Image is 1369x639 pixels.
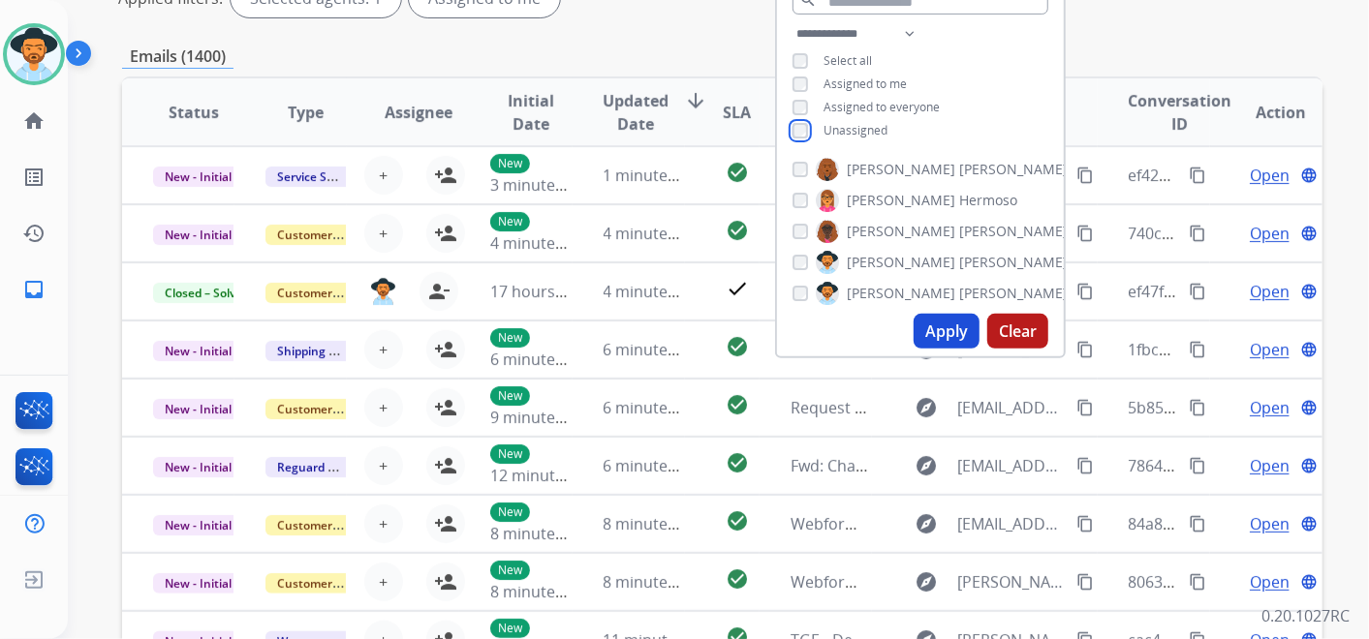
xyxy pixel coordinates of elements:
span: Webform from [PERSON_NAME][EMAIL_ADDRESS][DOMAIN_NAME] on [DATE] [791,571,1350,593]
span: Initial Date [490,89,571,136]
span: New - Initial [153,341,243,361]
span: Assignee [385,101,452,124]
span: Assigned to everyone [824,99,940,115]
mat-icon: check_circle [726,509,749,532]
mat-icon: check [726,277,749,300]
span: [PERSON_NAME] [847,222,955,241]
span: Open [1250,570,1290,593]
mat-icon: content_copy [1076,399,1094,416]
span: 8 minutes ago [604,571,707,593]
p: New [490,154,530,173]
span: 4 minutes ago [604,281,707,302]
mat-icon: person_add [434,396,457,419]
span: [PERSON_NAME] [959,253,1068,272]
span: + [379,570,388,593]
span: Open [1250,222,1290,245]
mat-icon: content_copy [1189,167,1206,184]
p: New [490,619,530,638]
p: Emails (1400) [122,45,233,69]
p: 0.20.1027RC [1261,604,1350,627]
th: Action [1210,78,1322,146]
mat-icon: content_copy [1076,283,1094,300]
mat-icon: language [1300,457,1318,474]
span: [PERSON_NAME] [959,222,1068,241]
p: New [490,561,530,580]
p: New [490,444,530,464]
span: Type [288,101,324,124]
img: avatar [7,27,61,81]
span: [PERSON_NAME] [959,160,1068,179]
mat-icon: person_add [434,164,457,187]
span: Open [1250,164,1290,187]
mat-icon: content_copy [1076,515,1094,532]
mat-icon: check_circle [726,335,749,358]
span: 3 minutes ago [490,174,594,196]
mat-icon: check_circle [726,161,749,184]
button: + [364,214,403,253]
span: Service Support [265,167,376,187]
mat-icon: language [1300,399,1318,416]
mat-icon: content_copy [1189,341,1206,358]
span: Open [1250,338,1290,361]
span: Open [1250,454,1290,477]
mat-icon: explore [915,512,938,535]
span: Assigned to me [824,76,907,92]
mat-icon: check_circle [726,451,749,474]
span: Open [1250,512,1290,535]
span: 4 minutes ago [604,223,707,244]
span: Webform from [EMAIL_ADDRESS][DOMAIN_NAME] on [DATE] [791,513,1229,534]
span: Open [1250,280,1290,303]
span: 6 minutes ago [604,455,707,476]
mat-icon: list_alt [22,166,46,189]
span: New - Initial [153,399,243,419]
span: New - Initial [153,515,243,535]
mat-icon: content_copy [1189,457,1206,474]
span: + [379,164,388,187]
span: 6 minutes ago [604,339,707,360]
p: New [490,386,530,406]
span: Request received] Resolve the issue and log your decision. ͏‌ ͏‌ ͏‌ ͏‌ ͏‌ ͏‌ ͏‌ ͏‌ ͏‌ ͏‌ ͏‌ ͏‌ ͏‌... [791,397,1363,418]
mat-icon: person_add [434,454,457,477]
mat-icon: explore [915,454,938,477]
mat-icon: content_copy [1189,573,1206,591]
span: Closed – Solved [153,283,261,303]
span: SLA [723,101,751,124]
span: Customer Support [265,399,391,419]
mat-icon: language [1300,225,1318,242]
span: 17 hours ago [490,281,586,302]
mat-icon: explore [915,396,938,419]
mat-icon: person_add [434,570,457,593]
span: [EMAIL_ADDRESS][DOMAIN_NAME] [957,512,1065,535]
span: [PERSON_NAME] [847,284,955,303]
mat-icon: person_remove [427,280,451,303]
button: Clear [987,314,1048,349]
span: Reguard CS [265,457,354,477]
span: + [379,338,388,361]
mat-icon: arrow_downward [685,89,708,112]
span: + [379,512,388,535]
p: New [490,502,530,522]
mat-icon: content_copy [1189,515,1206,532]
span: 6 minutes ago [604,397,707,418]
mat-icon: check_circle [726,393,749,416]
span: [EMAIL_ADDRESS][DOMAIN_NAME] [957,454,1065,477]
mat-icon: inbox [22,278,46,301]
span: New - Initial [153,457,243,477]
mat-icon: content_copy [1189,283,1206,300]
span: Customer Support [265,573,391,593]
button: + [364,563,403,601]
mat-icon: person_add [434,338,457,361]
span: 4 minutes ago [490,232,594,254]
button: + [364,504,403,543]
span: 1 minute ago [604,165,700,186]
span: 8 minutes ago [604,513,707,534]
button: Apply [914,314,980,349]
img: agent-avatar [370,278,396,306]
span: Select all [824,52,872,69]
span: Unassigned [824,122,887,138]
p: New [490,212,530,231]
mat-icon: content_copy [1076,225,1094,242]
span: Customer Support [265,225,391,245]
span: Updated Date [604,89,669,136]
span: [PERSON_NAME] [959,284,1068,303]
